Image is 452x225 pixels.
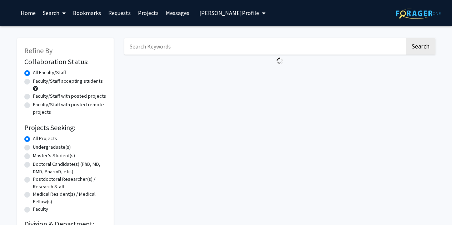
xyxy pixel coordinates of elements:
label: Postdoctoral Researcher(s) / Research Staff [33,175,106,190]
label: Undergraduate(s) [33,143,71,151]
span: Refine By [24,46,53,55]
label: Faculty/Staff with posted projects [33,92,106,100]
a: Messages [162,0,193,25]
h2: Projects Seeking: [24,123,106,132]
label: Medical Resident(s) / Medical Fellow(s) [33,190,106,205]
h2: Collaboration Status: [24,57,106,66]
a: Bookmarks [69,0,105,25]
a: Requests [105,0,134,25]
input: Search Keywords [124,38,405,55]
label: All Projects [33,135,57,142]
label: Faculty/Staff with posted remote projects [33,101,106,116]
label: Faculty [33,205,48,213]
label: Master's Student(s) [33,152,75,159]
label: All Faculty/Staff [33,69,66,76]
a: Projects [134,0,162,25]
button: Search [406,38,435,55]
a: Search [39,0,69,25]
nav: Page navigation [124,67,435,83]
a: Home [17,0,39,25]
label: Doctoral Candidate(s) (PhD, MD, DMD, PharmD, etc.) [33,160,106,175]
img: ForagerOne Logo [396,8,441,19]
span: [PERSON_NAME] Profile [199,9,259,16]
label: Faculty/Staff accepting students [33,77,103,85]
img: Loading [273,55,286,67]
